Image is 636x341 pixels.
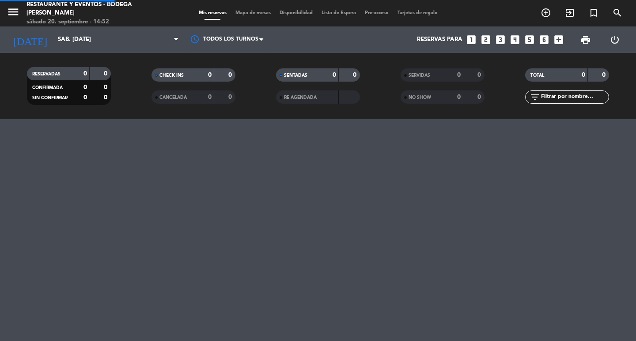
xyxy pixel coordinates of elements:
[600,26,629,53] div: LOG OUT
[32,72,61,76] span: RESERVADAS
[538,34,550,45] i: looks_6
[541,7,551,18] i: add_circle_outline
[477,94,483,100] strong: 0
[553,34,564,45] i: add_box
[208,94,212,100] strong: 0
[353,72,358,78] strong: 0
[580,34,591,45] span: print
[509,34,521,45] i: looks_4
[495,34,506,45] i: looks_3
[409,73,430,78] span: SERVIDAS
[588,7,599,18] i: turned_in_not
[104,71,109,77] strong: 0
[83,71,87,77] strong: 0
[7,30,53,49] i: [DATE]
[317,11,360,15] span: Lista de Espera
[228,94,234,100] strong: 0
[159,73,184,78] span: CHECK INS
[231,11,275,15] span: Mapa de mesas
[32,96,68,100] span: SIN CONFIRMAR
[564,7,575,18] i: exit_to_app
[530,92,540,102] i: filter_list
[333,72,336,78] strong: 0
[417,36,462,43] span: Reservas para
[602,72,607,78] strong: 0
[194,11,231,15] span: Mis reservas
[159,95,187,100] span: CANCELADA
[360,11,393,15] span: Pre-acceso
[524,34,535,45] i: looks_5
[208,72,212,78] strong: 0
[540,92,609,102] input: Filtrar por nombre...
[466,34,477,45] i: looks_one
[409,95,431,100] span: NO SHOW
[104,84,109,90] strong: 0
[83,84,87,90] strong: 0
[393,11,442,15] span: Tarjetas de regalo
[457,72,461,78] strong: 0
[82,34,93,45] i: arrow_drop_down
[7,5,20,19] i: menu
[275,11,317,15] span: Disponibilidad
[582,72,585,78] strong: 0
[26,18,152,26] div: sábado 20. septiembre - 14:52
[612,7,623,18] i: search
[32,86,63,90] span: CONFIRMADA
[26,0,152,18] div: Restaurante y Eventos - Bodega [PERSON_NAME]
[228,72,234,78] strong: 0
[104,94,109,101] strong: 0
[477,72,483,78] strong: 0
[530,73,544,78] span: TOTAL
[609,34,620,45] i: power_settings_new
[284,73,307,78] span: SENTADAS
[83,94,87,101] strong: 0
[7,5,20,22] button: menu
[457,94,461,100] strong: 0
[284,95,317,100] span: RE AGENDADA
[480,34,492,45] i: looks_two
